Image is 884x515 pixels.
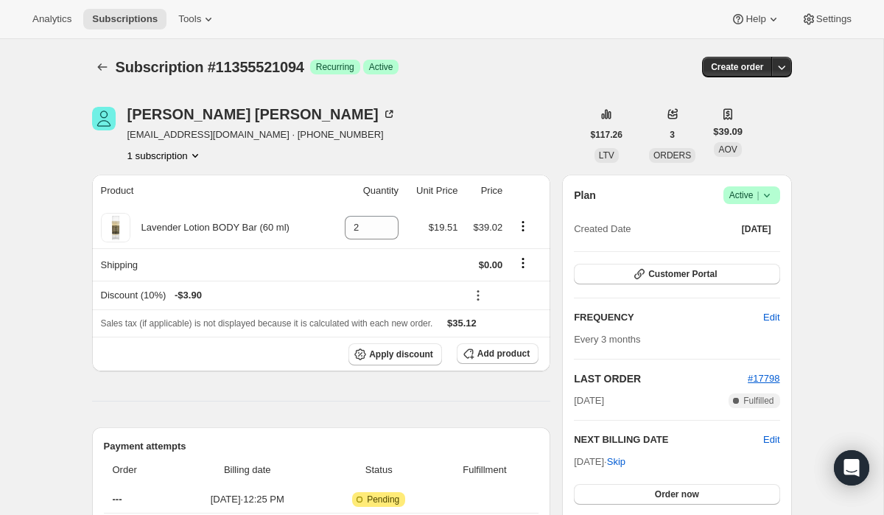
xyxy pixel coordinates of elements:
[648,268,717,280] span: Customer Portal
[24,9,80,29] button: Analytics
[462,175,507,207] th: Price
[113,494,122,505] span: ---
[479,259,503,270] span: $0.00
[369,348,433,360] span: Apply discount
[763,310,779,325] span: Edit
[748,373,779,384] a: #17798
[429,222,458,233] span: $19.51
[116,59,304,75] span: Subscription #11355521094
[104,454,172,486] th: Order
[816,13,852,25] span: Settings
[574,334,640,345] span: Every 3 months
[92,175,330,207] th: Product
[101,318,433,329] span: Sales tax (if applicable) is not displayed because it is calculated with each new order.
[32,13,71,25] span: Analytics
[729,188,774,203] span: Active
[661,125,684,145] button: 3
[582,125,631,145] button: $117.26
[763,432,779,447] button: Edit
[329,175,403,207] th: Quantity
[574,222,631,237] span: Created Date
[574,371,748,386] h2: LAST ORDER
[92,57,113,77] button: Subscriptions
[457,343,539,364] button: Add product
[591,129,622,141] span: $117.26
[754,306,788,329] button: Edit
[169,9,225,29] button: Tools
[746,13,765,25] span: Help
[177,463,318,477] span: Billing date
[511,255,535,271] button: Shipping actions
[130,220,290,235] div: Lavender Lotion BODY Bar (60 ml)
[92,13,158,25] span: Subscriptions
[733,219,780,239] button: [DATE]
[834,450,869,486] div: Open Intercom Messenger
[92,107,116,130] span: Martha Phillips
[447,318,477,329] span: $35.12
[177,492,318,507] span: [DATE] · 12:25 PM
[178,13,201,25] span: Tools
[702,57,772,77] button: Create order
[713,125,743,139] span: $39.09
[101,288,458,303] div: Discount (10%)
[348,343,442,365] button: Apply discount
[574,456,625,467] span: [DATE] ·
[127,148,203,163] button: Product actions
[369,61,393,73] span: Active
[722,9,789,29] button: Help
[477,348,530,360] span: Add product
[598,450,634,474] button: Skip
[711,61,763,73] span: Create order
[574,310,763,325] h2: FREQUENCY
[92,248,330,281] th: Shipping
[83,9,166,29] button: Subscriptions
[127,107,396,122] div: [PERSON_NAME] [PERSON_NAME]
[327,463,431,477] span: Status
[175,288,202,303] span: - $3.90
[670,129,675,141] span: 3
[511,218,535,234] button: Product actions
[574,484,779,505] button: Order now
[748,371,779,386] button: #17798
[367,494,399,505] span: Pending
[574,188,596,203] h2: Plan
[403,175,462,207] th: Unit Price
[599,150,614,161] span: LTV
[474,222,503,233] span: $39.02
[316,61,354,73] span: Recurring
[742,223,771,235] span: [DATE]
[574,393,604,408] span: [DATE]
[574,264,779,284] button: Customer Portal
[607,455,625,469] span: Skip
[574,432,763,447] h2: NEXT BILLING DATE
[718,144,737,155] span: AOV
[655,488,699,500] span: Order now
[743,395,773,407] span: Fulfilled
[793,9,860,29] button: Settings
[101,213,130,242] img: product img
[104,439,539,454] h2: Payment attempts
[757,189,759,201] span: |
[653,150,691,161] span: ORDERS
[440,463,530,477] span: Fulfillment
[127,127,396,142] span: [EMAIL_ADDRESS][DOMAIN_NAME] · [PHONE_NUMBER]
